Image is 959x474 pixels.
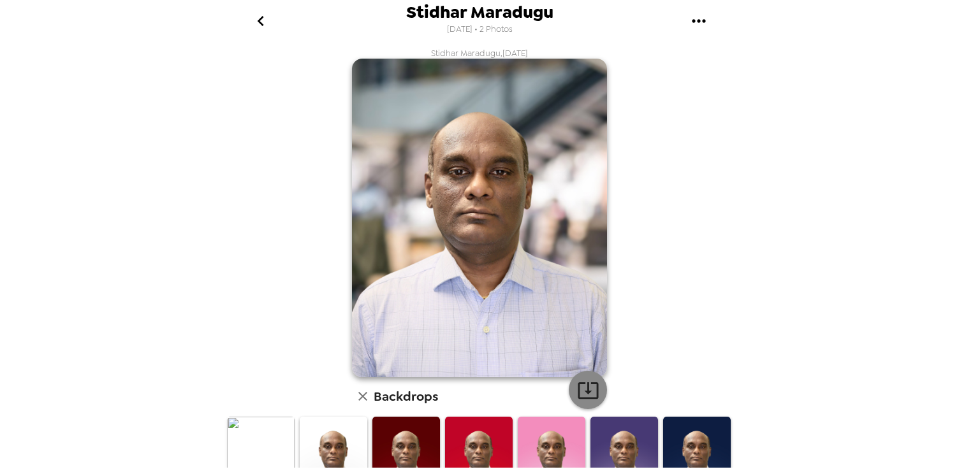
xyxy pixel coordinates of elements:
span: Stidhar Maradugu [406,4,553,21]
img: user [352,59,607,377]
span: [DATE] • 2 Photos [447,21,513,38]
span: Stidhar Maradugu , [DATE] [431,48,528,59]
h6: Backdrops [374,386,438,406]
